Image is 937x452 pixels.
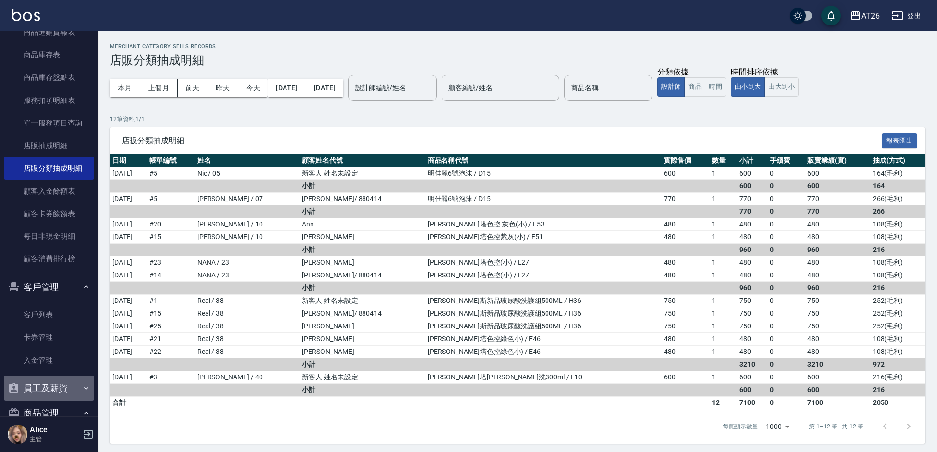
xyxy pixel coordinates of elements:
[805,384,870,397] td: 600
[731,67,799,77] div: 時間排序依據
[767,371,805,384] td: 0
[737,244,767,256] td: 960
[195,167,300,180] td: Nic / 05
[4,225,94,248] a: 每日非現金明細
[299,358,425,371] td: 小計
[737,180,767,193] td: 600
[147,333,195,346] td: # 21
[147,320,195,333] td: # 25
[767,193,805,205] td: 0
[870,218,925,231] td: 108 ( 毛利 )
[147,231,195,244] td: # 15
[110,193,147,205] td: [DATE]
[737,384,767,397] td: 600
[709,218,737,231] td: 1
[737,218,767,231] td: 480
[764,77,799,97] button: 由大到小
[299,333,425,346] td: [PERSON_NAME]
[299,231,425,244] td: [PERSON_NAME]
[110,333,147,346] td: [DATE]
[737,295,767,307] td: 750
[110,154,147,167] th: 日期
[195,218,300,231] td: [PERSON_NAME] / 10
[709,307,737,320] td: 1
[767,218,805,231] td: 0
[767,282,805,295] td: 0
[705,77,726,97] button: 時間
[4,326,94,349] a: 卡券管理
[709,346,737,358] td: 1
[4,275,94,300] button: 客戶管理
[195,346,300,358] td: Real / 38
[661,231,709,244] td: 480
[110,43,925,50] h2: Merchant Category Sells Records
[4,112,94,134] a: 單一服務項目查詢
[147,218,195,231] td: # 20
[709,269,737,282] td: 1
[805,218,870,231] td: 480
[299,244,425,256] td: 小計
[723,422,758,431] p: 每頁顯示數量
[299,282,425,295] td: 小計
[4,376,94,401] button: 員工及薪資
[299,167,425,180] td: 新客人 姓名未設定
[4,66,94,89] a: 商品庫存盤點表
[195,371,300,384] td: [PERSON_NAME] / 40
[805,295,870,307] td: 750
[870,346,925,358] td: 108 ( 毛利 )
[425,295,662,307] td: [PERSON_NAME]斯新品玻尿酸洗護組500ML / H36
[767,231,805,244] td: 0
[425,193,662,205] td: 明佳麗6號泡沫 / D15
[805,193,870,205] td: 770
[737,269,767,282] td: 480
[737,231,767,244] td: 480
[299,218,425,231] td: Ann
[147,307,195,320] td: # 15
[147,167,195,180] td: # 5
[661,307,709,320] td: 750
[767,269,805,282] td: 0
[731,77,765,97] button: 由小到大
[737,320,767,333] td: 750
[147,371,195,384] td: # 3
[762,413,793,440] div: 1000
[299,295,425,307] td: 新客人 姓名未設定
[140,79,178,97] button: 上個月
[767,167,805,180] td: 0
[110,256,147,269] td: [DATE]
[425,269,662,282] td: [PERSON_NAME]塔色控(小) / E27
[805,244,870,256] td: 960
[805,282,870,295] td: 960
[870,231,925,244] td: 108 ( 毛利 )
[805,205,870,218] td: 770
[195,333,300,346] td: Real / 38
[110,295,147,307] td: [DATE]
[661,333,709,346] td: 480
[110,167,147,180] td: [DATE]
[661,218,709,231] td: 480
[110,371,147,384] td: [DATE]
[110,307,147,320] td: [DATE]
[661,256,709,269] td: 480
[805,269,870,282] td: 480
[4,349,94,372] a: 入金管理
[737,397,767,409] td: 7100
[821,6,841,25] button: save
[709,333,737,346] td: 1
[657,67,726,77] div: 分類依據
[737,256,767,269] td: 480
[30,435,80,444] p: 主管
[737,193,767,205] td: 770
[737,358,767,371] td: 3210
[805,358,870,371] td: 3210
[870,256,925,269] td: 108 ( 毛利 )
[110,397,147,409] td: 合計
[4,44,94,66] a: 商品庫存表
[147,346,195,358] td: # 22
[299,371,425,384] td: 新客人 姓名未設定
[737,167,767,180] td: 600
[299,193,425,205] td: [PERSON_NAME]/ 880414
[767,320,805,333] td: 0
[661,295,709,307] td: 750
[709,397,737,409] td: 12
